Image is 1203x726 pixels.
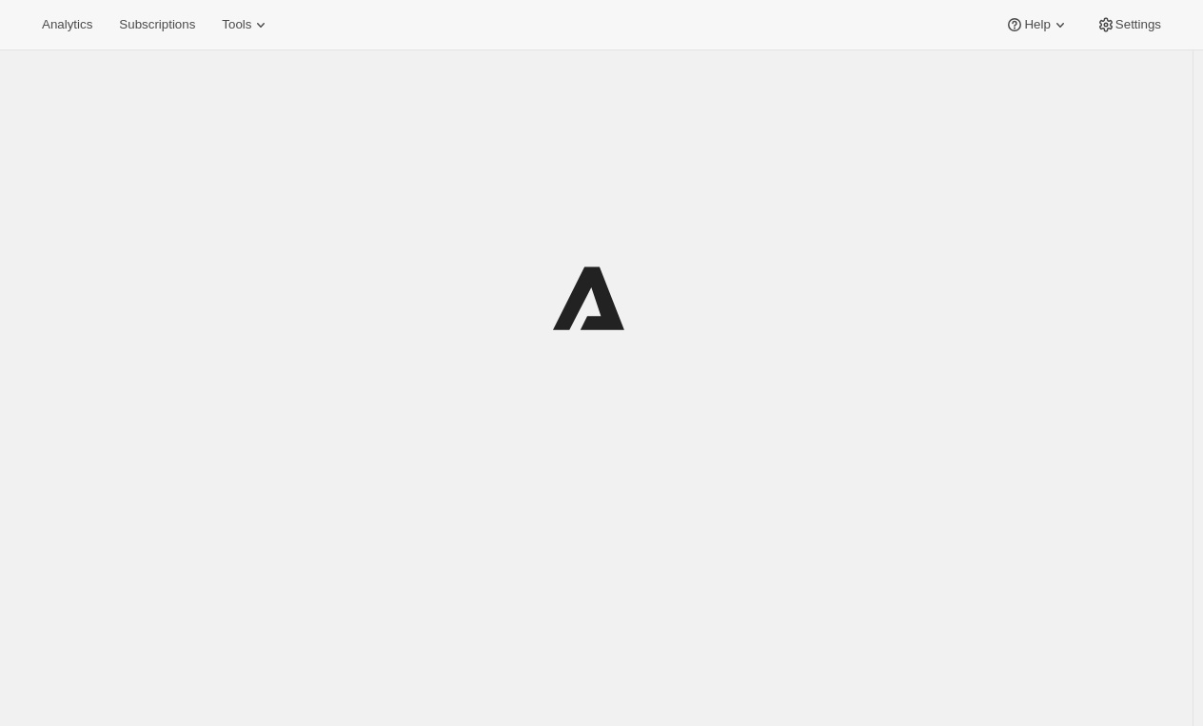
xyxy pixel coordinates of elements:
[1115,17,1161,32] span: Settings
[42,17,92,32] span: Analytics
[222,17,251,32] span: Tools
[1085,11,1173,38] button: Settings
[30,11,104,38] button: Analytics
[210,11,282,38] button: Tools
[108,11,207,38] button: Subscriptions
[1024,17,1050,32] span: Help
[994,11,1080,38] button: Help
[119,17,195,32] span: Subscriptions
